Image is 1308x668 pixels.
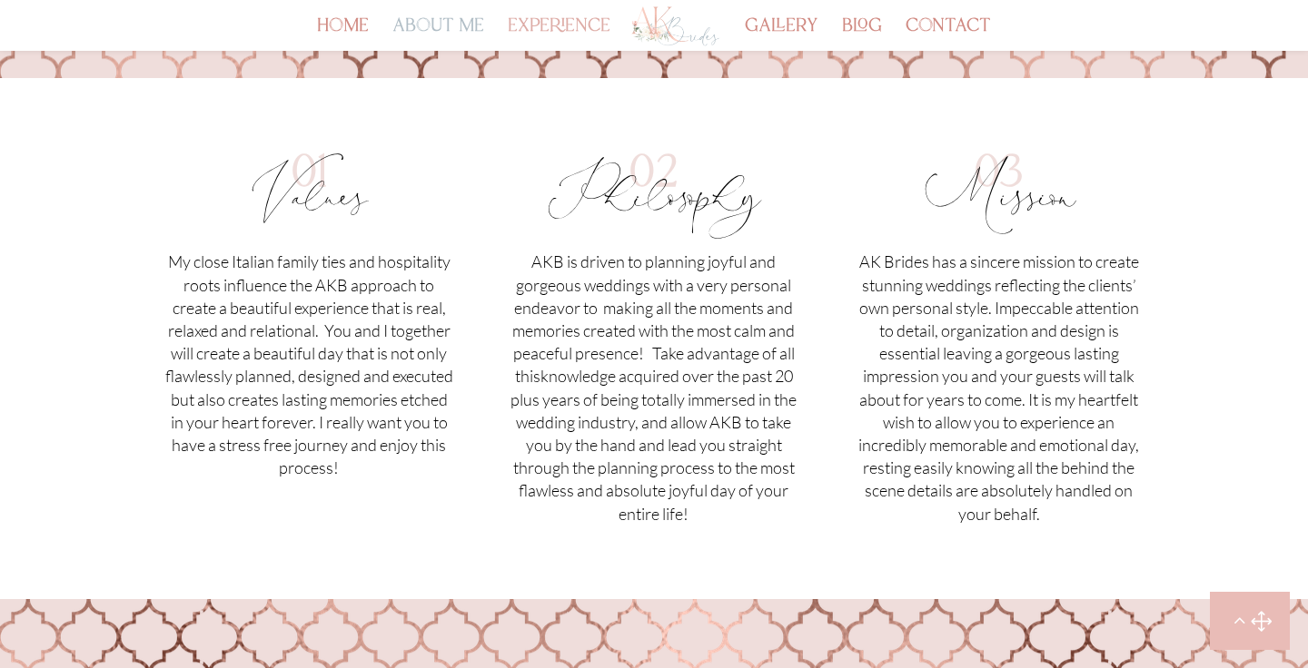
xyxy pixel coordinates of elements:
h1: 02 [509,152,799,206]
a: home [317,20,369,51]
p: My close Italian family ties and hospitality roots influence the AKB approach to create a beautif... [163,250,454,479]
h1: 03 [854,152,1144,206]
a: contact [906,20,991,51]
a: gallery [745,20,818,51]
img: Los Angeles Wedding Planner - AK Brides [630,5,721,48]
p: Values [163,201,454,224]
a: blog [842,20,882,51]
h1: 01 [163,152,454,206]
p: AKB is driven to planning joyful and gorgeous weddings with a very personal endeavor to making al... [509,250,799,525]
p: Philosophy [509,201,799,224]
a: experience [508,20,610,51]
a: about me [392,20,484,51]
span: knowledge acquired over the past 20 plus years of being totally immersed in the wedding industry,... [510,366,797,523]
p: AK Brides has a sincere mission to create stunning weddings reflecting the clients’ own personal ... [854,250,1144,525]
p: Mission [854,201,1144,224]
